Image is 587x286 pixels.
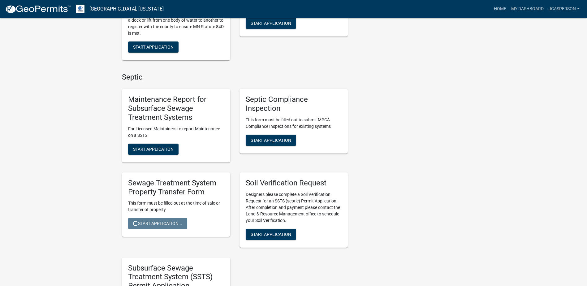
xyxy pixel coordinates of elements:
button: Start Application [246,229,296,240]
button: Start Application [128,41,179,53]
p: For Licensed Maintainers to report Maintenance on a SSTS [128,126,224,139]
span: Start Application [251,138,291,143]
span: Start Application [251,232,291,236]
span: Start Application [251,21,291,26]
a: My Dashboard [509,3,546,15]
button: Start Application [246,18,296,29]
a: [GEOGRAPHIC_DATA], [US_STATE] [89,4,164,14]
button: Start Application... [128,218,187,229]
h5: Septic Compliance Inspection [246,95,342,113]
span: Start Application... [133,221,182,226]
p: This form must be filled out at the time of sale or transfer of property [128,200,224,213]
button: Start Application [246,135,296,146]
h5: Sewage Treatment System Property Transfer Form [128,179,224,197]
img: Otter Tail County, Minnesota [76,5,84,13]
span: Start Application [133,146,174,151]
button: Start Application [128,144,179,155]
a: Home [491,3,509,15]
span: Start Application [133,44,174,49]
p: Designers please complete a Soil Verification Request for an SSTS (septic) Permit Application. Af... [246,191,342,224]
h5: Maintenance Report for Subsurface Sewage Treatment Systems [128,95,224,122]
h5: Soil Verification Request [246,179,342,188]
h4: Septic [122,73,348,82]
a: Jcasperson [546,3,582,15]
p: This form must be filled out to submit MPCA Compliance Inspections for existing systems [246,117,342,130]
